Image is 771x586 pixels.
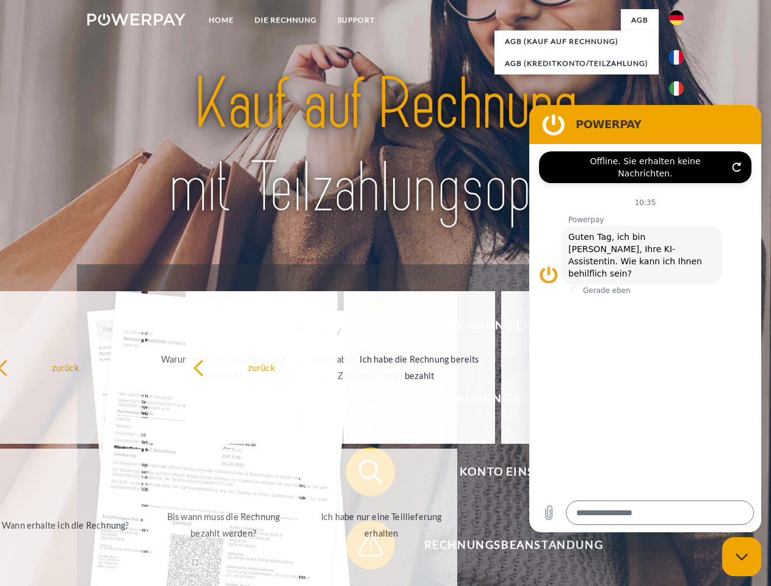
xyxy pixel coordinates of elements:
[244,9,327,31] a: DIE RECHNUNG
[155,508,292,541] div: Bis wann muss die Rechnung bezahlt werden?
[364,447,663,496] span: Konto einsehen
[198,9,244,31] a: Home
[529,105,761,532] iframe: Messaging-Fenster
[313,508,450,541] div: Ich habe nur eine Teillieferung erhalten
[621,9,659,31] a: agb
[494,31,659,52] a: AGB (Kauf auf Rechnung)
[87,13,186,26] img: logo-powerpay-white.svg
[117,59,654,234] img: title-powerpay_de.svg
[327,9,385,31] a: SUPPORT
[346,447,664,496] button: Konto einsehen
[669,81,684,96] img: it
[193,359,330,375] div: zurück
[364,521,663,570] span: Rechnungsbeanstandung
[155,351,292,384] div: Warum habe ich eine Rechnung erhalten?
[509,351,646,384] div: [PERSON_NAME] wurde retourniert
[494,52,659,74] a: AGB (Kreditkonto/Teilzahlung)
[669,50,684,65] img: fr
[351,351,488,384] div: Ich habe die Rechnung bereits bezahlt
[346,521,664,570] button: Rechnungsbeanstandung
[722,537,761,576] iframe: Schaltfläche zum Öffnen des Messaging-Fensters; Konversation läuft
[669,10,684,25] img: de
